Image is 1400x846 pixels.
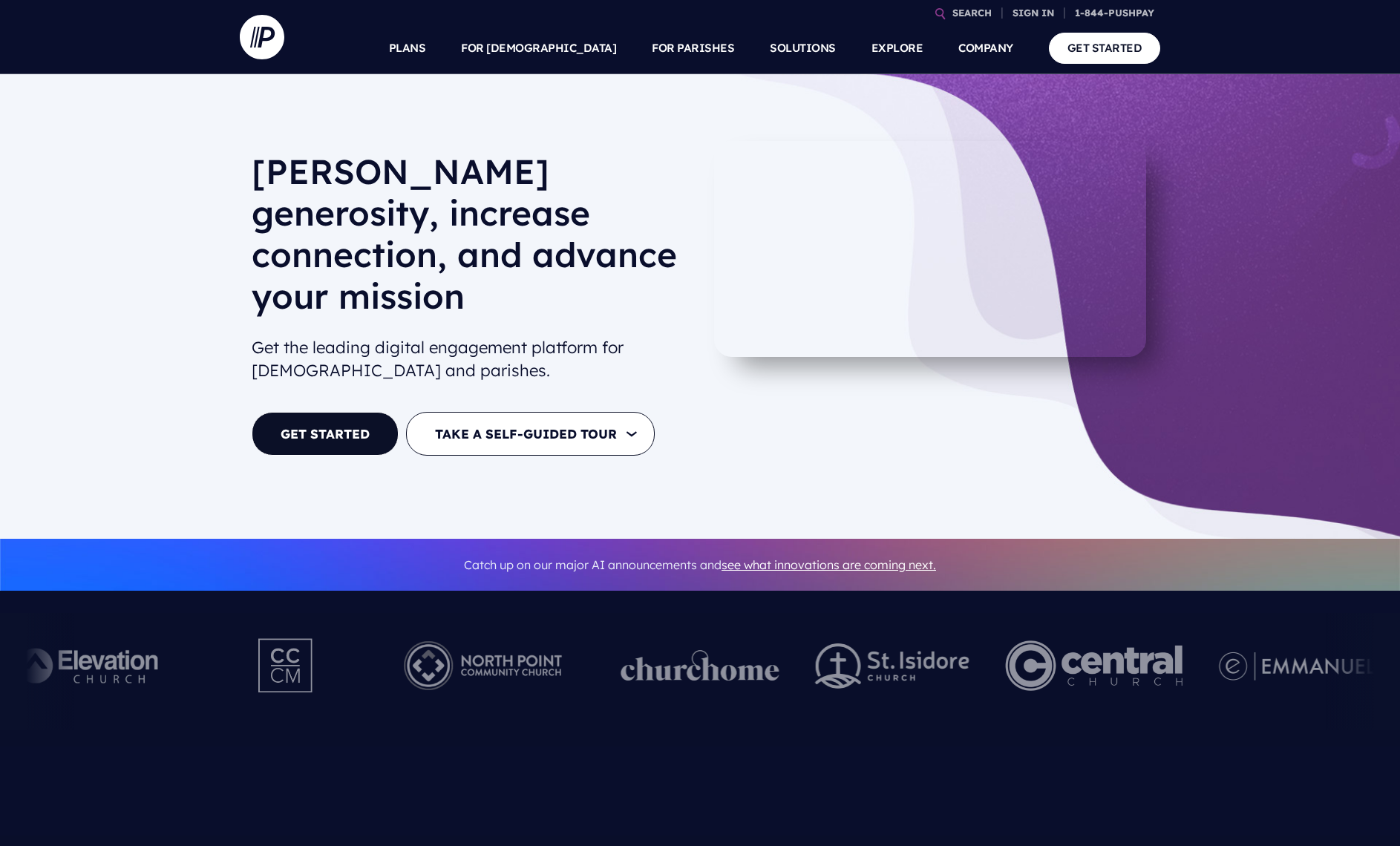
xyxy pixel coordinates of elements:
img: Central Church Henderson NV [1005,625,1183,706]
img: Pushpay_Logo__CCM [228,625,345,706]
img: pp_logos_1 [621,650,779,681]
button: TAKE A SELF-GUIDED TOUR [406,412,655,456]
a: GET STARTED [252,412,399,456]
h1: [PERSON_NAME] generosity, increase connection, and advance your mission [252,151,688,329]
a: COMPANY [958,22,1013,74]
a: SOLUTIONS [770,22,836,74]
img: Pushpay_Logo__NorthPoint [381,625,585,706]
a: FOR [DEMOGRAPHIC_DATA] [461,22,616,74]
a: GET STARTED [1049,33,1161,63]
a: FOR PARISHES [652,22,734,74]
a: EXPLORE [871,22,923,74]
p: Catch up on our major AI announcements and [252,548,1148,582]
h2: Get the leading digital engagement platform for [DEMOGRAPHIC_DATA] and parishes. [252,330,688,388]
img: pp_logos_2 [815,643,969,689]
a: PLANS [389,22,426,74]
a: see what innovations are coming next. [722,557,936,572]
